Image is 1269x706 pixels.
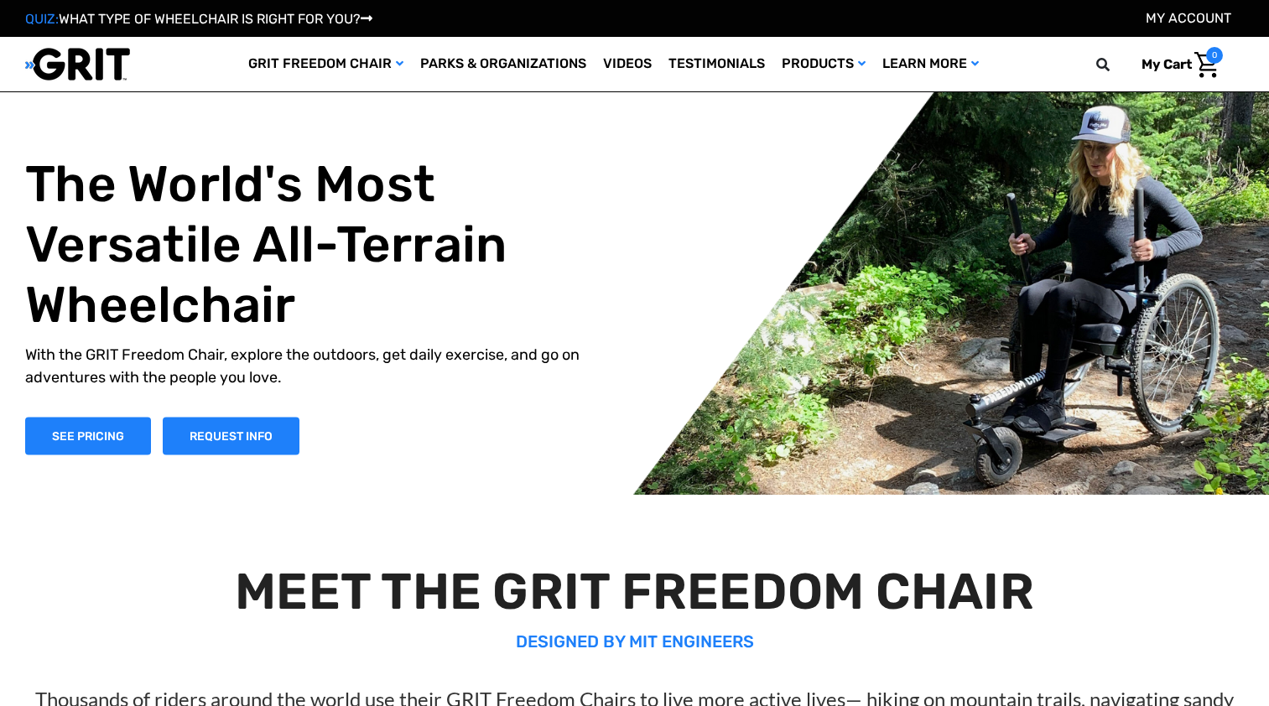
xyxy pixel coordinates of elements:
a: GRIT Freedom Chair [240,37,412,91]
span: My Cart [1142,56,1192,72]
span: QUIZ: [25,11,59,27]
p: With the GRIT Freedom Chair, explore the outdoors, get daily exercise, and go on adventures with ... [25,343,617,388]
a: Videos [595,37,660,91]
input: Search [1104,47,1129,82]
a: QUIZ:WHAT TYPE OF WHEELCHAIR IS RIGHT FOR YOU? [25,11,372,27]
a: Slide number 1, Request Information [163,417,299,454]
a: Parks & Organizations [412,37,595,91]
h2: MEET THE GRIT FREEDOM CHAIR [32,562,1237,622]
img: GRIT All-Terrain Wheelchair and Mobility Equipment [25,47,130,81]
img: Cart [1194,52,1219,78]
p: DESIGNED BY MIT ENGINEERS [32,629,1237,654]
a: Learn More [874,37,987,91]
h1: The World's Most Versatile All-Terrain Wheelchair [25,153,617,335]
span: 0 [1206,47,1223,64]
a: Shop Now [25,417,151,454]
a: Products [773,37,874,91]
a: Testimonials [660,37,773,91]
a: Account [1146,10,1231,26]
a: Cart with 0 items [1129,47,1223,82]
